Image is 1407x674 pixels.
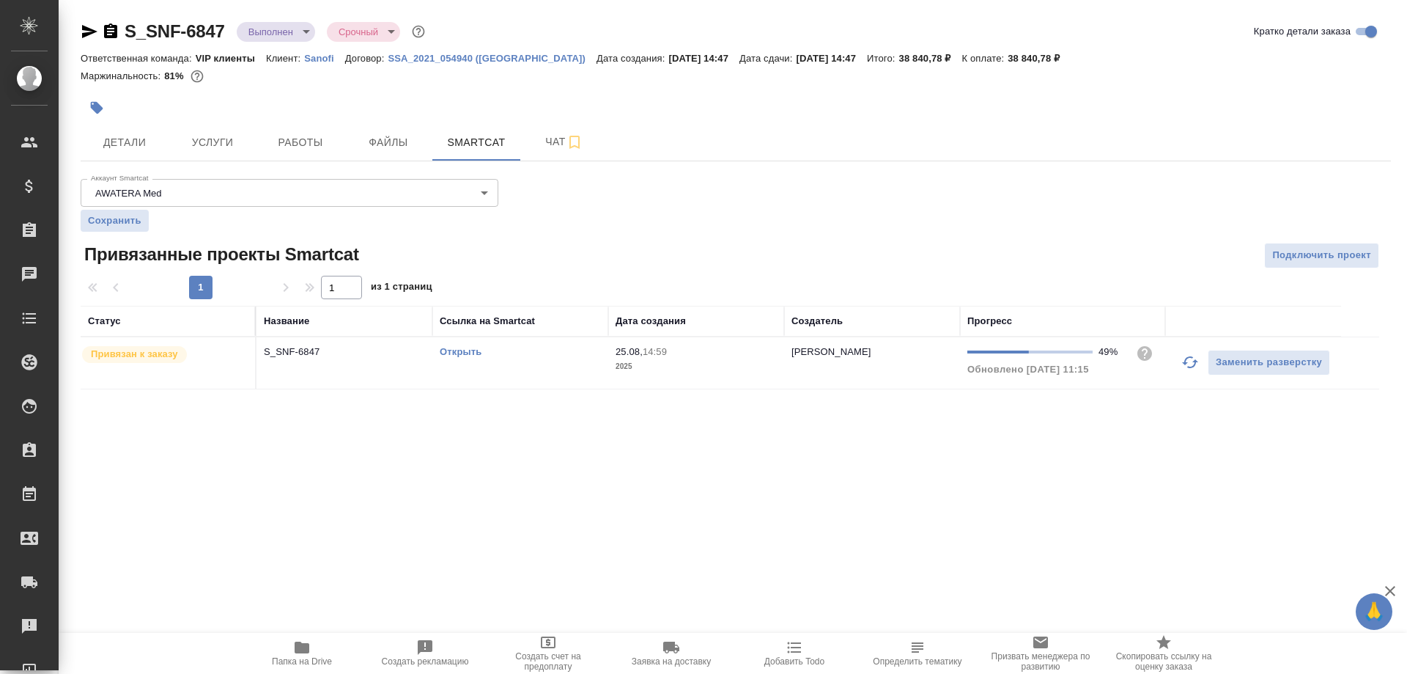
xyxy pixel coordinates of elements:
div: Выполнен [237,22,315,42]
span: Сохранить [88,213,141,228]
div: Создатель [791,314,843,329]
button: 5990.42 RUB; [188,67,207,86]
p: 14:59 [643,346,667,357]
a: Открыть [440,346,481,357]
p: Дата создания: [597,53,668,64]
div: Дата создания [616,314,686,329]
a: Sanofi [304,51,345,64]
p: 2025 [616,359,777,374]
button: Срочный [334,26,383,38]
p: Ответственная команда: [81,53,196,64]
button: Сохранить [81,210,149,232]
p: 81% [164,70,187,81]
button: Скопировать ссылку для ЯМессенджера [81,23,98,40]
span: Чат [529,133,599,151]
a: S_SNF-6847 [125,21,225,41]
p: [PERSON_NAME] [791,346,871,357]
span: Файлы [353,133,424,152]
p: 38 840,78 ₽ [899,53,962,64]
p: [DATE] 14:47 [796,53,867,64]
span: Заменить разверстку [1216,354,1322,371]
span: из 1 страниц [371,278,432,299]
button: Подключить проект [1264,243,1379,268]
p: VIP клиенты [196,53,266,64]
p: Итого: [867,53,898,64]
p: [DATE] 14:47 [668,53,739,64]
button: Выполнен [244,26,298,38]
p: Привязан к заказу [91,347,178,362]
div: Название [264,314,309,329]
a: SSA_2021_054940 ([GEOGRAPHIC_DATA]) [388,51,597,64]
button: Доп статусы указывают на важность/срочность заказа [409,22,428,41]
p: 38 840,78 ₽ [1008,53,1071,64]
div: 49% [1098,345,1124,359]
button: Заменить разверстку [1208,350,1330,376]
span: 🙏 [1362,596,1386,627]
div: Прогресс [967,314,1012,329]
p: Маржинальность: [81,70,164,81]
span: Привязанные проекты Smartcat [81,243,359,266]
p: 25.08, [616,346,643,357]
button: Скопировать ссылку [102,23,119,40]
p: Sanofi [304,53,345,64]
button: AWATERA Med [91,187,166,199]
p: Договор: [345,53,388,64]
div: Выполнен [327,22,400,42]
p: Дата сдачи: [739,53,796,64]
span: Подключить проект [1272,247,1371,264]
p: Клиент: [266,53,304,64]
div: AWATERA Med [81,179,498,207]
div: Ссылка на Smartcat [440,314,535,329]
span: Обновлено [DATE] 11:15 [967,364,1089,375]
button: Обновить прогресс [1172,345,1208,380]
div: Статус [88,314,121,329]
p: S_SNF-6847 [264,345,425,359]
button: 🙏 [1356,593,1392,630]
button: Добавить тэг [81,92,113,124]
span: Smartcat [441,133,512,152]
p: К оплате: [962,53,1008,64]
p: SSA_2021_054940 ([GEOGRAPHIC_DATA]) [388,53,597,64]
span: Детали [89,133,160,152]
span: Кратко детали заказа [1254,24,1351,39]
span: Работы [265,133,336,152]
span: Услуги [177,133,248,152]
